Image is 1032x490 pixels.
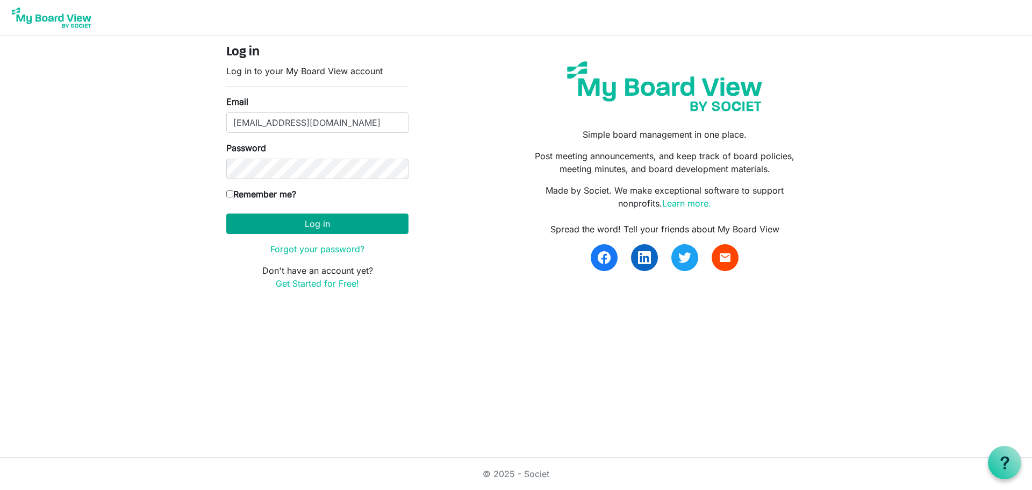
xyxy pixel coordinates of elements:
p: Post meeting announcements, and keep track of board policies, meeting minutes, and board developm... [524,150,806,175]
img: twitter.svg [678,251,691,264]
p: Simple board management in one place. [524,128,806,141]
p: Made by Societ. We make exceptional software to support nonprofits. [524,184,806,210]
img: my-board-view-societ.svg [559,53,770,119]
input: Remember me? [226,190,233,197]
a: © 2025 - Societ [483,468,549,479]
label: Remember me? [226,188,296,201]
div: Spread the word! Tell your friends about My Board View [524,223,806,236]
img: My Board View Logo [9,4,95,31]
h4: Log in [226,45,408,60]
label: Email [226,95,248,108]
button: Log in [226,214,408,234]
span: email [719,251,732,264]
a: Get Started for Free! [276,278,359,289]
a: Learn more. [662,198,711,209]
img: linkedin.svg [638,251,651,264]
p: Log in to your My Board View account [226,65,408,77]
a: email [712,244,739,271]
p: Don't have an account yet? [226,264,408,290]
a: Forgot your password? [270,244,364,254]
img: facebook.svg [598,251,611,264]
label: Password [226,141,266,154]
